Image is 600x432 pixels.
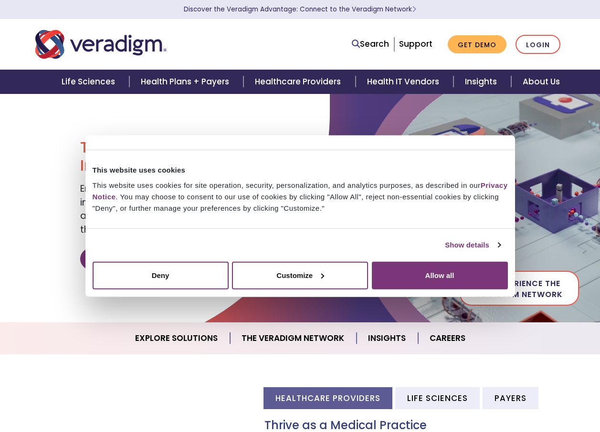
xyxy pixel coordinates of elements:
a: Life Sciences [50,70,129,94]
button: Deny [93,261,229,289]
li: Life Sciences [395,387,480,409]
a: Support [399,38,432,50]
a: Privacy Notice [93,181,508,200]
a: Healthcare Providers [243,70,355,94]
span: Learn More [412,5,416,14]
a: Careers [418,326,477,350]
a: Get Demo [448,35,506,54]
a: Show details [445,239,500,251]
img: Veradigm logo [35,29,167,60]
a: About Us [511,70,571,94]
div: This website uses cookies for site operation, security, personalization, and analytics purposes, ... [93,179,508,214]
a: Search [352,38,389,51]
a: Health Plans + Payers [129,70,243,94]
a: Discover the Veradigm Advantage: Connect to the Veradigm NetworkLearn More [184,5,416,14]
div: This website uses cookies [93,165,508,176]
a: Discover Veradigm's Value [80,248,228,270]
button: Customize [232,261,368,289]
button: Allow all [372,261,508,289]
li: Payers [483,387,538,409]
a: Login [516,35,560,54]
a: The Veradigm Network [230,326,357,350]
a: Explore Solutions [124,326,230,350]
a: Insights [357,326,418,350]
li: Healthcare Providers [263,387,392,409]
a: Insights [453,70,511,94]
span: Empowering our clients with trusted data, insights, and solutions to help reduce costs and improv... [80,182,290,236]
h1: Transforming Health, Insightfully® [80,138,293,175]
a: Health IT Vendors [356,70,453,94]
